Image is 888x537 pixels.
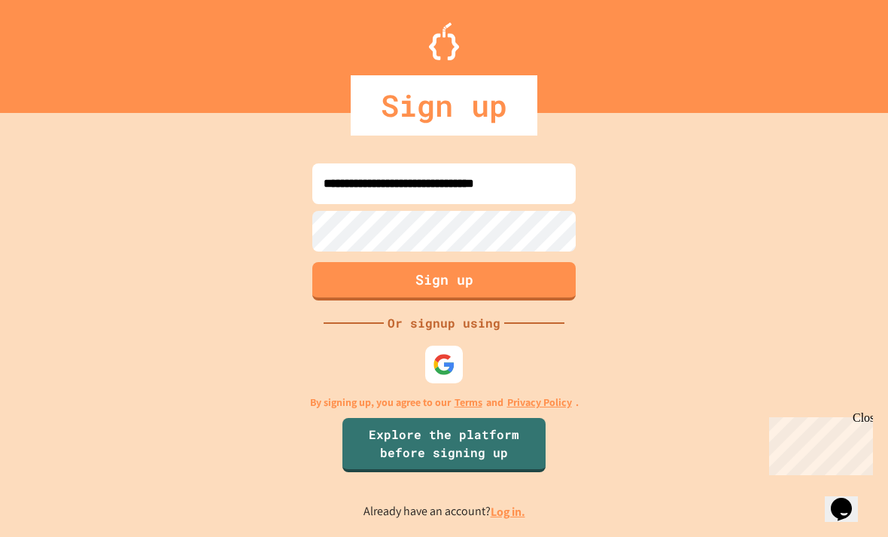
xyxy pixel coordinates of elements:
[763,411,873,475] iframe: chat widget
[351,75,537,136] div: Sign up
[429,23,459,60] img: Logo.svg
[825,477,873,522] iframe: chat widget
[342,418,546,472] a: Explore the platform before signing up
[507,395,572,410] a: Privacy Policy
[363,502,525,521] p: Already have an account?
[310,395,579,410] p: By signing up, you agree to our and .
[491,504,525,520] a: Log in.
[6,6,104,96] div: Chat with us now!Close
[384,314,504,332] div: Or signup using
[433,353,455,376] img: google-icon.svg
[455,395,482,410] a: Terms
[312,262,576,301] button: Sign up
